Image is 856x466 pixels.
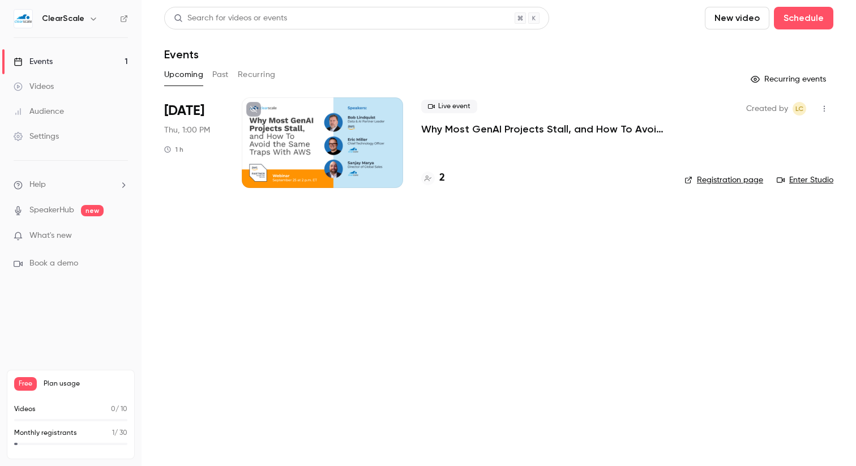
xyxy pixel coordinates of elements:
[793,102,806,116] span: Lexie Camur
[164,48,199,61] h1: Events
[777,174,833,186] a: Enter Studio
[238,66,276,84] button: Recurring
[14,377,37,391] span: Free
[14,106,64,117] div: Audience
[746,70,833,88] button: Recurring events
[421,170,445,186] a: 2
[684,174,763,186] a: Registration page
[29,258,78,270] span: Book a demo
[164,66,203,84] button: Upcoming
[439,170,445,186] h4: 2
[212,66,229,84] button: Past
[14,404,36,414] p: Videos
[164,125,210,136] span: Thu, 1:00 PM
[746,102,788,116] span: Created by
[29,179,46,191] span: Help
[14,428,77,438] p: Monthly registrants
[164,102,204,120] span: [DATE]
[111,406,115,413] span: 0
[14,81,54,92] div: Videos
[705,7,769,29] button: New video
[44,379,127,388] span: Plan usage
[14,56,53,67] div: Events
[112,430,114,437] span: 1
[112,428,127,438] p: / 30
[774,7,833,29] button: Schedule
[81,205,104,216] span: new
[29,230,72,242] span: What's new
[421,100,477,113] span: Live event
[42,13,84,24] h6: ClearScale
[29,204,74,216] a: SpeakerHub
[111,404,127,414] p: / 10
[164,97,224,188] div: Sep 25 Thu, 2:00 PM (America/New York)
[14,131,59,142] div: Settings
[14,179,128,191] li: help-dropdown-opener
[174,12,287,24] div: Search for videos or events
[164,145,183,154] div: 1 h
[795,102,803,116] span: LC
[421,122,666,136] a: Why Most GenAI Projects Stall, and How To Avoid the Same Traps With AWS
[14,10,32,28] img: ClearScale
